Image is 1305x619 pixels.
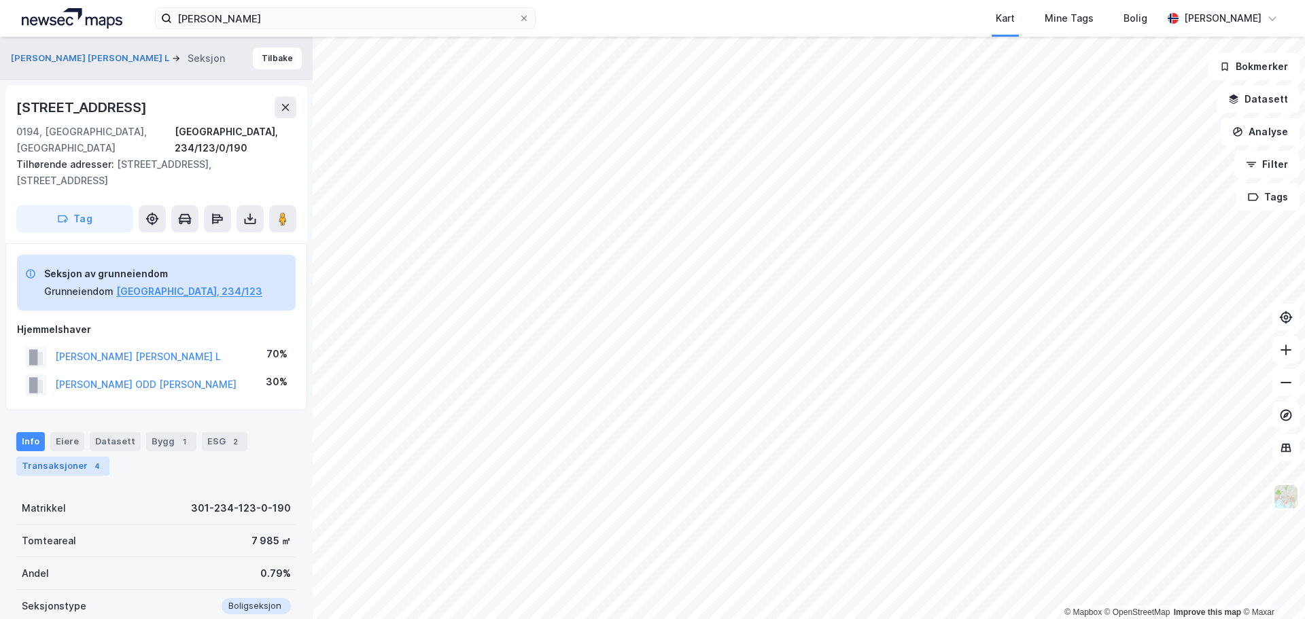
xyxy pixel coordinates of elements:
a: Mapbox [1064,607,1102,617]
div: [STREET_ADDRESS], [STREET_ADDRESS] [16,156,285,189]
div: [STREET_ADDRESS] [16,96,150,118]
div: 7 985 ㎡ [251,533,291,549]
div: 30% [266,374,288,390]
div: 0194, [GEOGRAPHIC_DATA], [GEOGRAPHIC_DATA] [16,124,175,156]
div: 1 [177,435,191,448]
div: Hjemmelshaver [17,321,296,338]
button: Tags [1236,183,1300,211]
button: [PERSON_NAME] [PERSON_NAME] L [11,52,172,65]
div: Transaksjoner [16,457,109,476]
div: Datasett [90,432,141,451]
button: Datasett [1217,86,1300,113]
div: Bygg [146,432,196,451]
button: Tag [16,205,133,232]
div: Andel [22,565,49,582]
div: [PERSON_NAME] [1184,10,1261,26]
img: logo.a4113a55bc3d86da70a041830d287a7e.svg [22,8,122,29]
iframe: Chat Widget [1237,554,1305,619]
div: 4 [90,459,104,473]
div: Tomteareal [22,533,76,549]
div: Seksjonstype [22,598,86,614]
a: Improve this map [1174,607,1241,617]
input: Søk på adresse, matrikkel, gårdeiere, leietakere eller personer [172,8,519,29]
button: Filter [1234,151,1300,178]
div: 70% [266,346,288,362]
button: Tilbake [253,48,302,69]
button: Bokmerker [1208,53,1300,80]
button: [GEOGRAPHIC_DATA], 234/123 [116,283,262,300]
div: Kart [996,10,1015,26]
div: Info [16,432,45,451]
div: Grunneiendom [44,283,114,300]
button: Analyse [1221,118,1300,145]
a: OpenStreetMap [1104,607,1170,617]
div: Bolig [1124,10,1147,26]
div: 2 [228,435,242,448]
div: Matrikkel [22,500,66,516]
div: Seksjon av grunneiendom [44,266,262,282]
img: Z [1273,484,1299,510]
div: [GEOGRAPHIC_DATA], 234/123/0/190 [175,124,296,156]
div: 301-234-123-0-190 [191,500,291,516]
div: Seksjon [188,50,225,67]
div: Mine Tags [1045,10,1094,26]
div: Eiere [50,432,84,451]
span: Tilhørende adresser: [16,158,117,170]
div: 0.79% [260,565,291,582]
div: ESG [202,432,247,451]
